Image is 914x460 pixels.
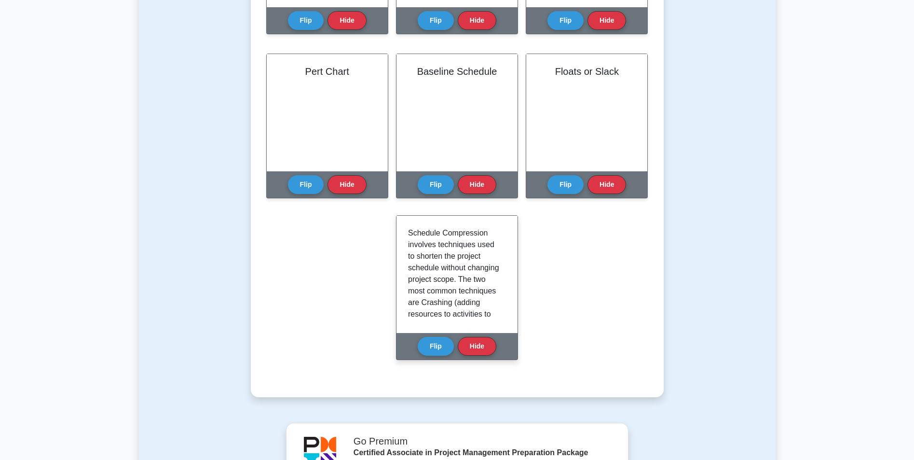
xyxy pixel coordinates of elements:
[418,175,454,194] button: Flip
[458,11,496,30] button: Hide
[458,175,496,194] button: Hide
[418,337,454,356] button: Flip
[288,175,324,194] button: Flip
[327,175,366,194] button: Hide
[278,66,376,77] h2: Pert Chart
[327,11,366,30] button: Hide
[418,11,454,30] button: Flip
[547,11,584,30] button: Flip
[587,175,626,194] button: Hide
[458,337,496,356] button: Hide
[288,11,324,30] button: Flip
[538,66,636,77] h2: Floats or Slack
[547,175,584,194] button: Flip
[587,11,626,30] button: Hide
[408,66,506,77] h2: Baseline Schedule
